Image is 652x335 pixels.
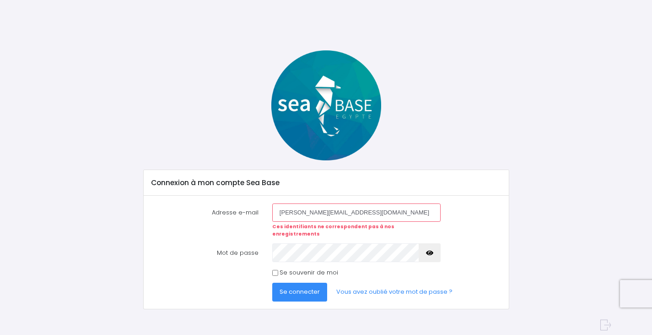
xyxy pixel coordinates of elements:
[144,170,509,196] div: Connexion à mon compte Sea Base
[280,287,320,296] span: Se connecter
[144,203,265,238] label: Adresse e-mail
[329,283,460,301] a: Vous avez oublié votre mot de passe ?
[144,243,265,262] label: Mot de passe
[272,223,394,237] strong: Ces identifiants ne correspondent pas à nos enregistrements
[272,283,327,301] button: Se connecter
[280,268,338,277] label: Se souvenir de moi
